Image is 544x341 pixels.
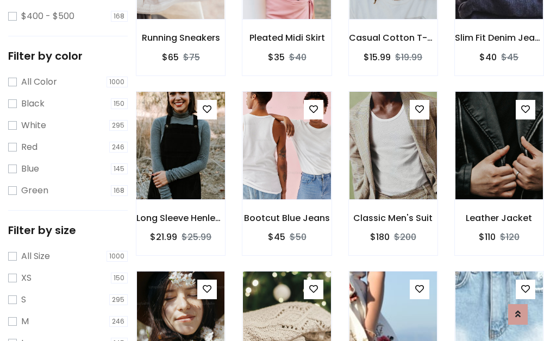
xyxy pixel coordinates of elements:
[150,232,177,242] h6: $21.99
[109,294,128,305] span: 295
[21,184,48,197] label: Green
[21,10,74,23] label: $400 - $500
[136,213,225,223] h6: Long Sleeve Henley T-Shirt
[183,51,200,64] del: $75
[21,162,39,175] label: Blue
[289,51,307,64] del: $40
[109,316,128,327] span: 246
[111,163,128,174] span: 145
[109,142,128,153] span: 246
[500,231,520,243] del: $120
[21,293,26,306] label: S
[455,213,543,223] h6: Leather Jacket
[162,52,179,62] h6: $65
[479,232,496,242] h6: $110
[268,52,285,62] h6: $35
[21,141,37,154] label: Red
[111,273,128,283] span: 150
[136,33,225,43] h6: Running Sneakers
[394,231,416,243] del: $200
[111,185,128,196] span: 168
[107,251,128,262] span: 1000
[290,231,307,243] del: $50
[349,213,437,223] h6: Classic Men's Suit
[8,224,128,237] h5: Filter by size
[109,120,128,131] span: 295
[111,98,128,109] span: 150
[242,33,331,43] h6: Pleated Midi Skirt
[21,315,29,328] label: M
[395,51,422,64] del: $19.99
[501,51,518,64] del: $45
[21,271,32,285] label: XS
[268,232,285,242] h6: $45
[479,52,497,62] h6: $40
[242,213,331,223] h6: Bootcut Blue Jeans
[21,119,46,132] label: White
[111,11,128,22] span: 168
[370,232,390,242] h6: $180
[182,231,211,243] del: $25.99
[364,52,391,62] h6: $15.99
[455,33,543,43] h6: Slim Fit Denim Jeans
[21,75,57,89] label: All Color
[21,250,50,263] label: All Size
[349,33,437,43] h6: Casual Cotton T-Shirt
[107,77,128,87] span: 1000
[21,97,45,110] label: Black
[8,49,128,62] h5: Filter by color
